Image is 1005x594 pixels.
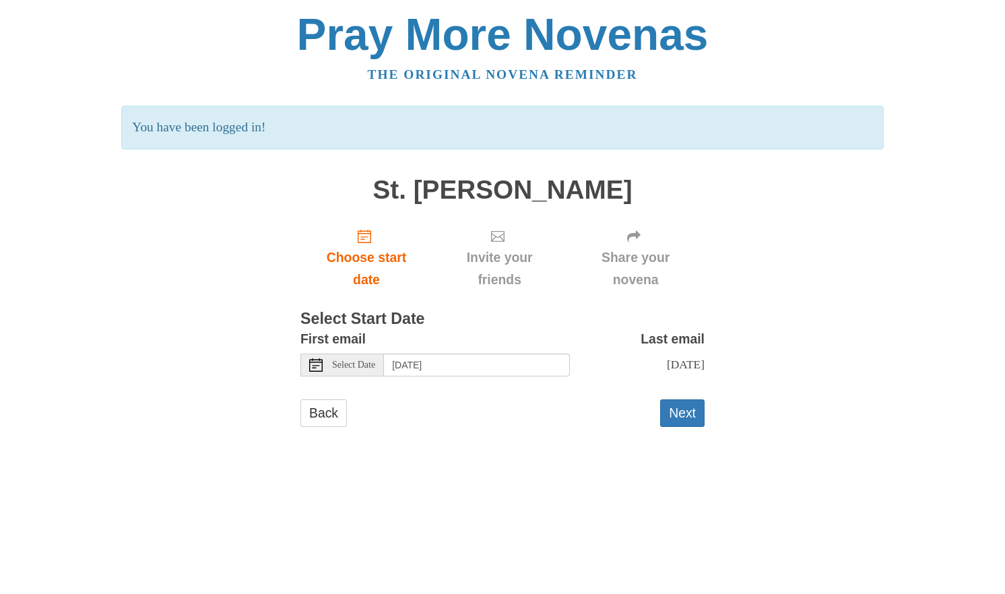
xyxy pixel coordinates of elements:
[300,310,705,328] h3: Select Start Date
[660,399,705,427] button: Next
[314,246,419,291] span: Choose start date
[446,246,553,291] span: Invite your friends
[566,218,705,298] div: Click "Next" to confirm your start date first.
[641,328,705,350] label: Last email
[300,328,366,350] label: First email
[667,358,705,371] span: [DATE]
[297,9,709,59] a: Pray More Novenas
[300,176,705,205] h1: St. [PERSON_NAME]
[432,218,566,298] div: Click "Next" to confirm your start date first.
[121,106,883,150] p: You have been logged in!
[300,399,347,427] a: Back
[368,67,638,81] a: The original novena reminder
[332,360,375,370] span: Select Date
[300,218,432,298] a: Choose start date
[580,246,691,291] span: Share your novena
